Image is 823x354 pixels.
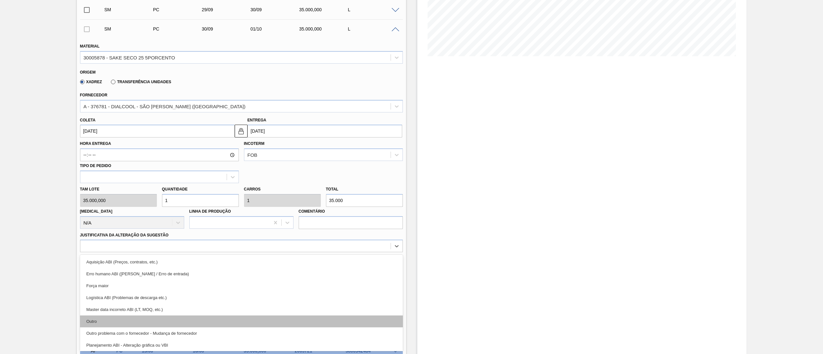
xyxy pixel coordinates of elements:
[80,268,403,280] div: Erro humano ABI ([PERSON_NAME] / Erro de entrada)
[162,187,188,191] label: Quantidade
[151,26,207,31] div: Pedido de Compra
[248,125,402,137] input: dd/mm/yyyy
[80,254,403,263] label: Observações
[346,7,402,12] div: L
[189,209,231,214] label: Linha de Produção
[80,292,403,304] div: Logística ABI (Problemas de descarga etc.)
[80,209,113,214] label: [MEDICAL_DATA]
[235,125,248,137] button: locked
[80,44,100,49] label: Material
[299,207,403,216] label: Comentário
[80,304,403,315] div: Master data incorreto ABI (LT, MOQ, etc.)
[103,7,158,12] div: Sugestão Manual
[326,187,339,191] label: Total
[80,164,111,168] label: Tipo de pedido
[249,7,304,12] div: 30/09/2025
[249,26,304,31] div: 01/10/2025
[200,26,256,31] div: 30/09/2025
[297,26,353,31] div: 35.000,000
[151,7,207,12] div: Pedido de Compra
[80,185,157,194] label: Tam lote
[200,7,256,12] div: 29/09/2025
[80,256,403,268] div: Aquisição ABI (Preços, contratos, etc.)
[80,80,102,84] label: Xadrez
[244,187,261,191] label: Carros
[80,125,235,137] input: dd/mm/yyyy
[248,118,267,122] label: Entrega
[244,141,265,146] label: Incoterm
[80,315,403,327] div: Outro
[103,26,158,31] div: Sugestão Manual
[80,118,95,122] label: Coleta
[80,70,96,75] label: Origem
[111,80,171,84] label: Transferência Unidades
[84,55,175,60] div: 30005878 - SAKE SECO 25 5PORCENTO
[80,93,107,97] label: Fornecedor
[248,152,258,158] div: FOB
[80,139,239,148] label: Hora Entrega
[297,7,353,12] div: 35.000,000
[84,103,246,109] div: A - 376781 - DIALCOOL - SÃO [PERSON_NAME] ([GEOGRAPHIC_DATA])
[346,26,402,31] div: L
[80,233,169,237] label: Justificativa da Alteração da Sugestão
[80,339,403,351] div: Planejamento ABI - Alteração gráfica ou VBI
[237,127,245,135] img: locked
[80,280,403,292] div: Força maior
[80,327,403,339] div: Outro problema com o fornecedor - Mudança de fornecedor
